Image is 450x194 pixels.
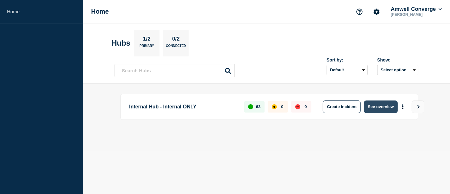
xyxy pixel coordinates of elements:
[115,64,235,77] input: Search Hubs
[390,12,443,17] p: [PERSON_NAME]
[327,65,368,75] select: Sort by
[129,100,237,113] p: Internal Hub - Internal ONLY
[111,39,130,48] h2: Hubs
[166,44,186,51] p: Connected
[399,101,407,113] button: More actions
[140,44,154,51] p: Primary
[327,57,368,62] div: Sort by:
[295,104,300,109] div: down
[256,104,260,109] p: 63
[91,8,109,15] h1: Home
[377,57,418,62] div: Show:
[272,104,277,109] div: affected
[304,104,307,109] p: 0
[170,36,182,44] p: 0/2
[364,100,397,113] button: See overview
[281,104,283,109] p: 0
[353,5,366,18] button: Support
[248,104,253,109] div: up
[377,65,418,75] button: Select option
[370,5,383,18] button: Account settings
[323,100,361,113] button: Create incident
[141,36,153,44] p: 1/2
[390,6,443,12] button: Amwell Converge
[412,100,424,113] button: View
